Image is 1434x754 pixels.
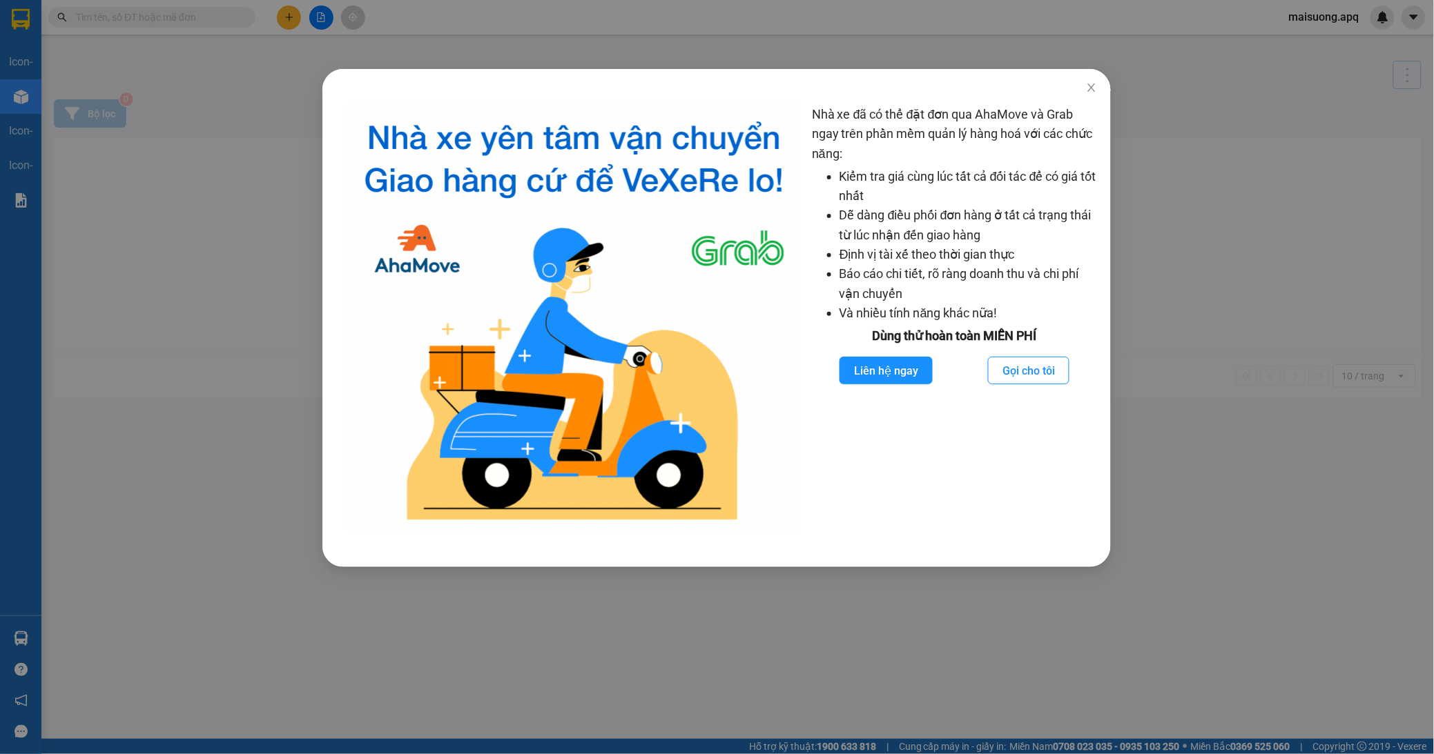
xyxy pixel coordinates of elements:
span: close [1087,82,1098,93]
span: Gọi cho tôi [1003,362,1056,379]
span: Liên hệ ngay [854,362,918,379]
div: Dùng thử hoàn toàn MIỄN PHÍ [812,326,1097,346]
li: Định vị tài xế theo thời gian thực [840,245,1097,264]
button: Close [1073,69,1112,108]
li: Kiểm tra giá cùng lúc tất cả đối tác để có giá tốt nhất [840,167,1097,206]
button: Gọi cho tôi [989,357,1070,384]
button: Liên hệ ngay [840,357,933,384]
div: Nhà xe đã có thể đặt đơn qua AhaMove và Grab ngay trên phần mềm quản lý hàng hoá với các chức năng: [812,105,1097,533]
li: Báo cáo chi tiết, rõ ràng doanh thu và chi phí vận chuyển [840,264,1097,304]
img: logo [347,105,801,533]
li: Dễ dàng điều phối đơn hàng ở tất cả trạng thái từ lúc nhận đến giao hàng [840,206,1097,245]
li: Và nhiều tính năng khác nữa! [840,304,1097,323]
